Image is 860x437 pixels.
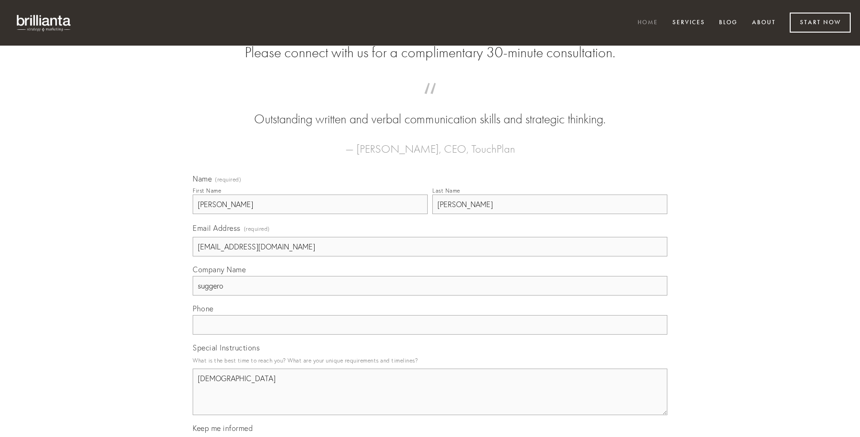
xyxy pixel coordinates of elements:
[193,265,246,274] span: Company Name
[193,187,221,194] div: First Name
[746,15,782,31] a: About
[193,174,212,183] span: Name
[193,354,667,367] p: What is the best time to reach you? What are your unique requirements and timelines?
[208,92,652,128] blockquote: Outstanding written and verbal communication skills and strategic thinking.
[9,9,79,36] img: brillianta - research, strategy, marketing
[193,424,253,433] span: Keep me informed
[244,222,270,235] span: (required)
[193,304,214,313] span: Phone
[215,177,241,182] span: (required)
[208,128,652,158] figcaption: — [PERSON_NAME], CEO, TouchPlan
[193,44,667,61] h2: Please connect with us for a complimentary 30-minute consultation.
[193,343,260,352] span: Special Instructions
[193,223,241,233] span: Email Address
[432,187,460,194] div: Last Name
[790,13,851,33] a: Start Now
[666,15,711,31] a: Services
[208,92,652,110] span: “
[632,15,664,31] a: Home
[713,15,744,31] a: Blog
[193,369,667,415] textarea: [DEMOGRAPHIC_DATA]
